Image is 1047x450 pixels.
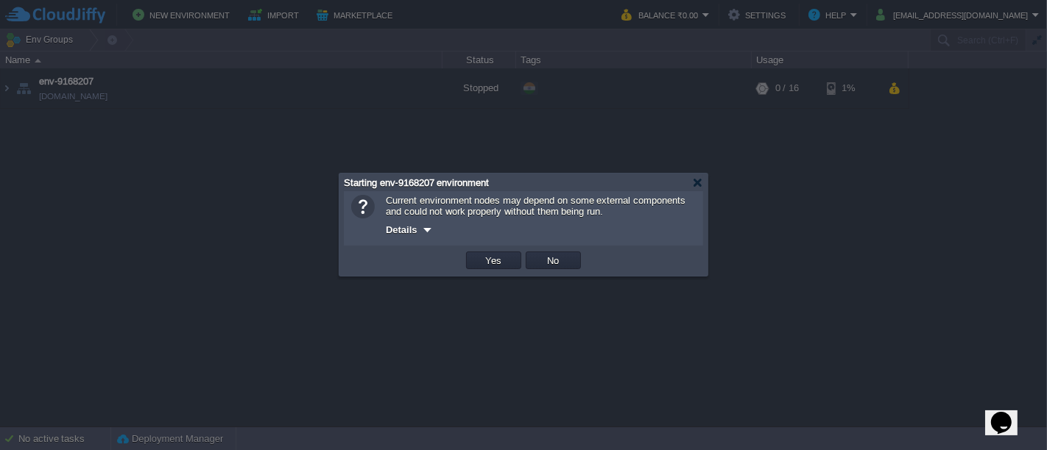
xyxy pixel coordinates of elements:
button: No [543,254,564,267]
span: Details [386,224,417,235]
span: Starting env-9168207 environment [344,177,490,188]
span: Current environment nodes may depend on some external components and could not work properly with... [386,195,685,217]
iframe: chat widget [985,391,1032,435]
button: Yes [482,254,507,267]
